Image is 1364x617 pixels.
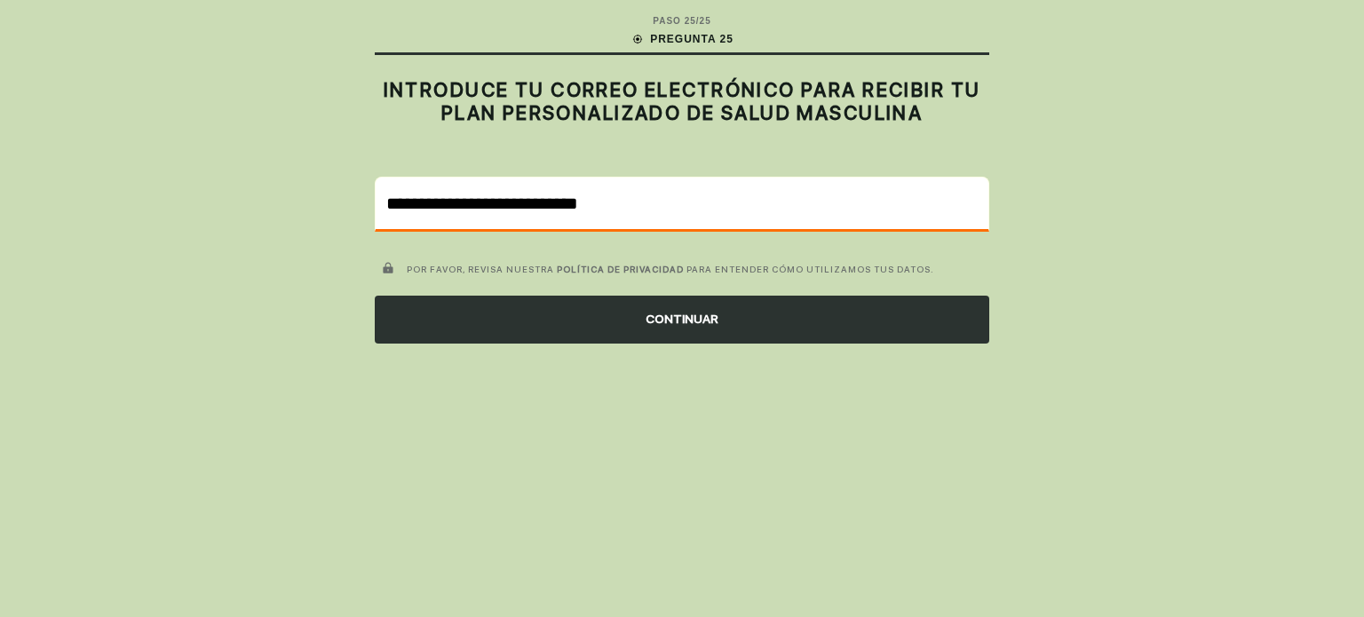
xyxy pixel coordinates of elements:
div: PREGUNTA 25 [630,31,734,47]
span: POR FAVOR, REVISA NUESTRA PARA ENTENDER CÓMO UTILIZAMOS TUS DATOS. [407,264,934,274]
div: PASO 25 / 25 [653,14,710,28]
h2: INTRODUCE TU CORREO ELECTRÓNICO PARA RECIBIR TU PLAN PERSONALIZADO DE SALUD MASCULINA [375,78,989,125]
div: CONTINUAR [375,296,989,344]
a: POLÍTICA DE PRIVACIDAD [557,264,684,274]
